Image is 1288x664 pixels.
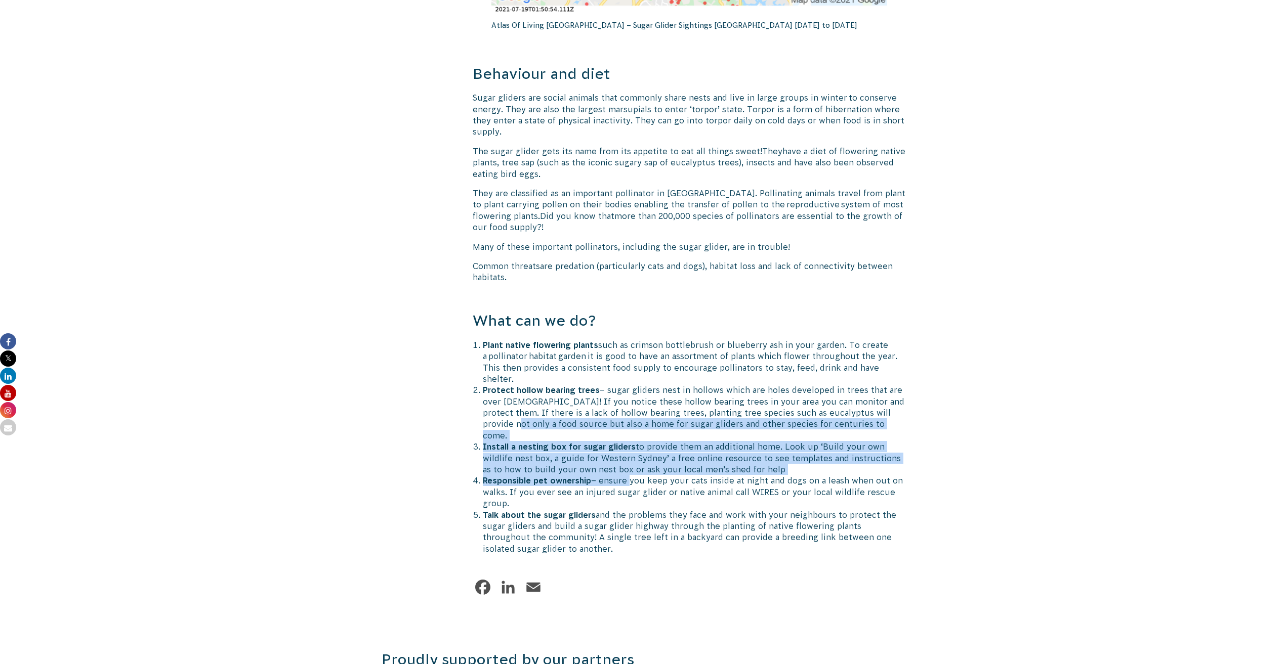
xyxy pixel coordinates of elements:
[473,242,790,251] span: Many of these important pollinators, including the sugar glider, are in trouble!
[483,340,598,349] strong: Plant native flowering plants
[473,147,905,179] span: have a diet of flowering native plants, tree sap (such as the iconic sugary sap of eucalyptus tre...
[473,93,904,136] span: Sugar gliders are social animals that commonly share nests and live in large groups in winter to ...
[762,147,782,156] span: They
[483,475,907,509] li: – ensure you keep your cats inside at night and dogs on a leash when out on walks. If you ever se...
[483,384,907,441] li: – sugar gliders nest in hollows which are holes developed in trees that are over [DEMOGRAPHIC_DAT...
[483,510,596,519] strong: Talk about the sugar gliders
[483,442,636,451] strong: Install a nesting box for sugar gliders
[483,476,591,485] strong: Responsible pet ownership
[498,577,518,597] a: LinkedIn
[473,211,902,232] span: more than 200,000 species of pollinators are essential to the growth of our food supply?!
[483,441,907,475] li: to provide them an additional home. Look up ‘Build your own wildlife nest box, a guide for Wester...
[540,211,614,220] span: Did you know that
[491,14,887,36] p: Atlas Of Living [GEOGRAPHIC_DATA] – Sugar Glider Sightings [GEOGRAPHIC_DATA] [DATE] to [DATE]
[473,260,907,283] p: Common threats
[483,339,907,385] li: such as crimson bottlebrush or blueberry ash in your garden. To create a pollinator habitat garde...
[473,577,493,597] a: Facebook
[483,509,907,555] li: and the problems they face and work with your neighbours to protect the sugar gliders and build a...
[473,311,907,331] h3: What can we do?
[523,577,544,597] a: Email
[473,261,893,282] span: are predation (particularly cats and dogs), habitat loss and lack of connectivity between habitats.
[483,385,600,394] strong: Protect hollow bearing trees
[473,189,905,220] span: They are classified as an important pollinator in [GEOGRAPHIC_DATA]. Pollinating animals travel f...
[473,64,907,84] h3: Behaviour and diet
[473,147,762,156] span: The sugar glider gets its name from its appetite to eat all things sweet!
